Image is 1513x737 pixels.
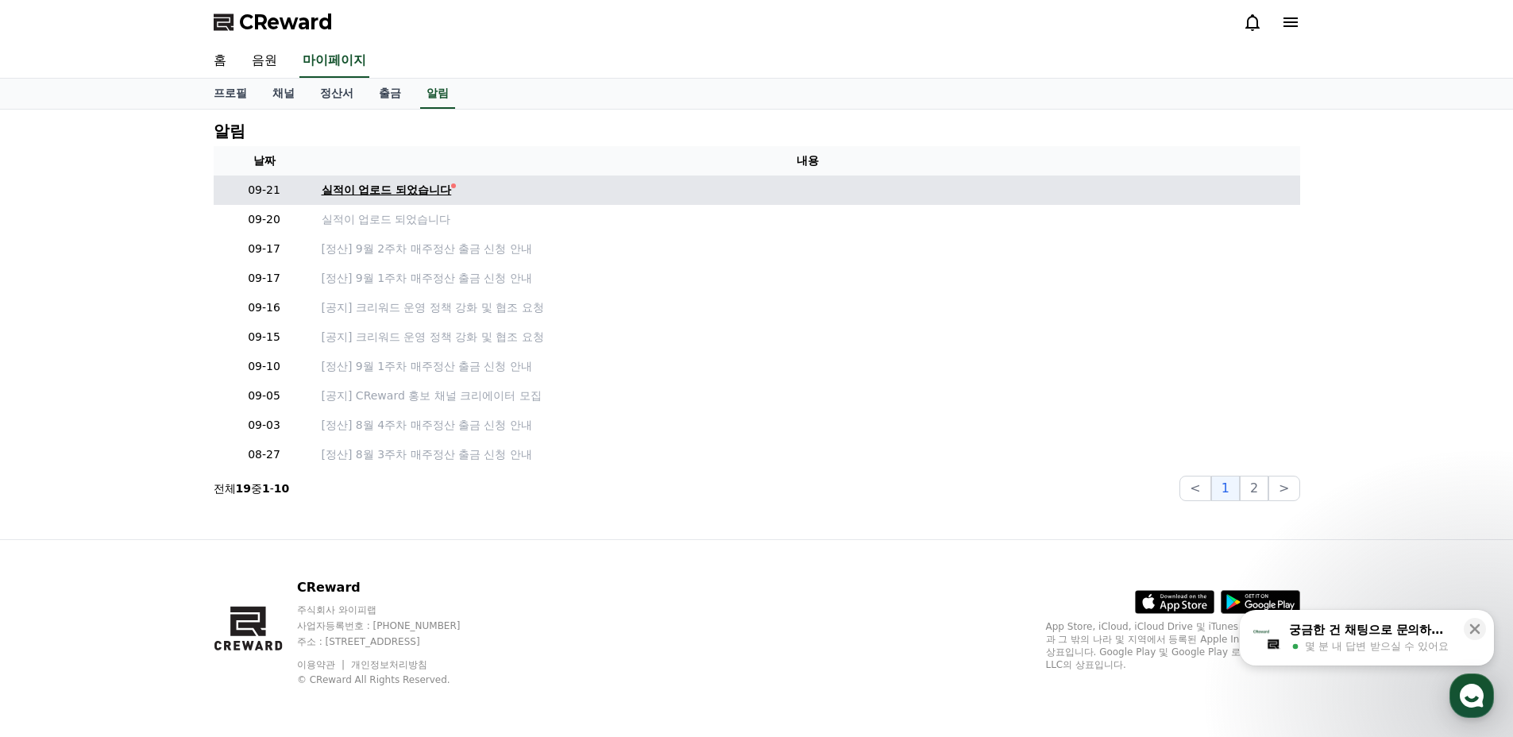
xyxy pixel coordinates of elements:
[214,146,315,176] th: 날짜
[299,44,369,78] a: 마이페이지
[322,329,1294,345] a: [공지] 크리워드 운영 정책 강화 및 협조 요청
[201,79,260,109] a: 프로필
[297,578,491,597] p: CReward
[220,446,309,463] p: 08-27
[50,527,60,540] span: 홈
[205,504,305,543] a: 설정
[1240,476,1268,501] button: 2
[41,41,175,54] div: Domain: [DOMAIN_NAME]
[1268,476,1299,501] button: >
[322,211,1294,228] a: 실적이 업로드 되었습니다
[214,10,333,35] a: CReward
[297,619,491,632] p: 사업자등록번호 : [PHONE_NUMBER]
[245,527,264,540] span: 설정
[307,79,366,109] a: 정산서
[420,79,455,109] a: 알림
[1046,620,1300,671] p: App Store, iCloud, iCloud Drive 및 iTunes Store는 미국과 그 밖의 나라 및 지역에서 등록된 Apple Inc.의 서비스 상표입니다. Goo...
[105,504,205,543] a: 대화
[262,482,270,495] strong: 1
[220,241,309,257] p: 09-17
[220,417,309,434] p: 09-03
[322,358,1294,375] a: [정산] 9월 1주차 매주정산 출금 신청 안내
[297,604,491,616] p: 주식회사 와이피랩
[214,122,245,140] h4: 알림
[351,659,427,670] a: 개인정보처리방침
[176,94,268,104] div: Keywords by Traffic
[1179,476,1210,501] button: <
[239,44,290,78] a: 음원
[220,388,309,404] p: 09-05
[297,673,491,686] p: © CReward All Rights Reserved.
[220,358,309,375] p: 09-10
[220,211,309,228] p: 09-20
[322,182,452,199] div: 실적이 업로드 되었습니다
[315,146,1300,176] th: 내용
[322,270,1294,287] a: [정산] 9월 1주차 매주정산 출금 신청 안내
[239,10,333,35] span: CReward
[44,25,78,38] div: v 4.0.25
[366,79,414,109] a: 출금
[274,482,289,495] strong: 10
[260,79,307,109] a: 채널
[1211,476,1240,501] button: 1
[322,446,1294,463] a: [정산] 8월 3주차 매주정산 출금 신청 안내
[297,659,347,670] a: 이용약관
[220,182,309,199] p: 09-21
[145,528,164,541] span: 대화
[158,92,171,105] img: tab_keywords_by_traffic_grey.svg
[220,270,309,287] p: 09-17
[322,388,1294,404] a: [공지] CReward 홍보 채널 크리에이터 모집
[43,92,56,105] img: tab_domain_overview_orange.svg
[201,44,239,78] a: 홈
[236,482,251,495] strong: 19
[297,635,491,648] p: 주소 : [STREET_ADDRESS]
[214,480,290,496] p: 전체 중 -
[5,504,105,543] a: 홈
[322,299,1294,316] a: [공지] 크리워드 운영 정책 강화 및 협조 요청
[220,329,309,345] p: 09-15
[322,417,1294,434] a: [정산] 8월 4주차 매주정산 출금 신청 안내
[25,41,38,54] img: website_grey.svg
[322,182,1294,199] a: 실적이 업로드 되었습니다
[220,299,309,316] p: 09-16
[322,241,1294,257] a: [정산] 9월 2주차 매주정산 출금 신청 안내
[25,25,38,38] img: logo_orange.svg
[60,94,142,104] div: Domain Overview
